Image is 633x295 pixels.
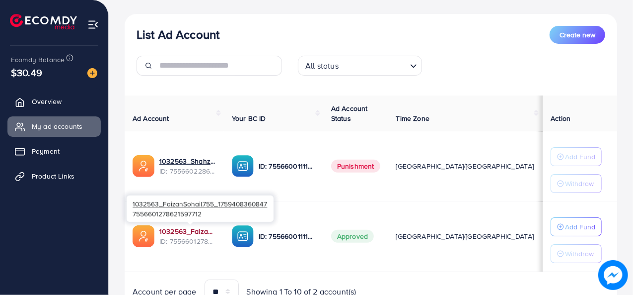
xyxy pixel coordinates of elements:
p: ID: 7556600111149727761 [259,160,315,172]
p: Add Fund [565,151,595,163]
span: My ad accounts [32,121,82,131]
span: Time Zone [396,113,429,123]
button: Withdraw [551,244,602,263]
button: Withdraw [551,174,602,193]
div: Search for option [298,56,422,76]
img: image [87,68,97,78]
img: image [598,260,628,290]
span: [GEOGRAPHIC_DATA]/[GEOGRAPHIC_DATA] [396,231,534,241]
span: $30.49 [11,65,42,80]
span: All status [303,59,341,73]
a: Product Links [7,166,101,186]
span: Overview [32,97,62,106]
span: [GEOGRAPHIC_DATA]/[GEOGRAPHIC_DATA] [396,161,534,171]
a: Overview [7,92,101,111]
span: Ad Account Status [331,103,368,123]
a: Payment [7,141,101,161]
span: 1032563_FaizanSohail755_1759408360847 [133,199,267,208]
p: Add Fund [565,221,595,233]
span: ID: 7556601278621597712 [159,236,216,246]
a: 1032563_FaizanSohail755_1759408360847 [159,226,216,236]
span: ID: 7556602286076903425 [159,166,216,176]
span: Your BC ID [232,113,266,123]
img: ic-ads-acc.e4c84228.svg [133,155,154,177]
img: ic-ads-acc.e4c84228.svg [133,225,154,247]
p: ID: 7556600111149727761 [259,230,315,242]
span: Punishment [331,160,380,173]
span: Ecomdy Balance [11,55,65,65]
button: Add Fund [551,217,602,236]
div: <span class='underline'>1032563_Shahzaib765_1759408609842</span></br>7556602286076903425 [159,156,216,177]
a: My ad accounts [7,116,101,136]
img: menu [87,19,99,30]
button: Create new [550,26,605,44]
span: Ad Account [133,113,169,123]
span: Payment [32,146,60,156]
a: 1032563_Shahzaib765_1759408609842 [159,156,216,166]
input: Search for option [342,57,406,73]
button: Add Fund [551,147,602,166]
span: Product Links [32,171,74,181]
img: logo [10,14,77,29]
p: Withdraw [565,248,594,260]
h3: List Ad Account [137,27,219,42]
span: Create new [560,30,595,40]
span: Action [551,113,570,123]
div: 7556601278621597712 [127,196,274,222]
span: Approved [331,230,374,243]
img: ic-ba-acc.ded83a64.svg [232,225,254,247]
img: ic-ba-acc.ded83a64.svg [232,155,254,177]
p: Withdraw [565,178,594,190]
